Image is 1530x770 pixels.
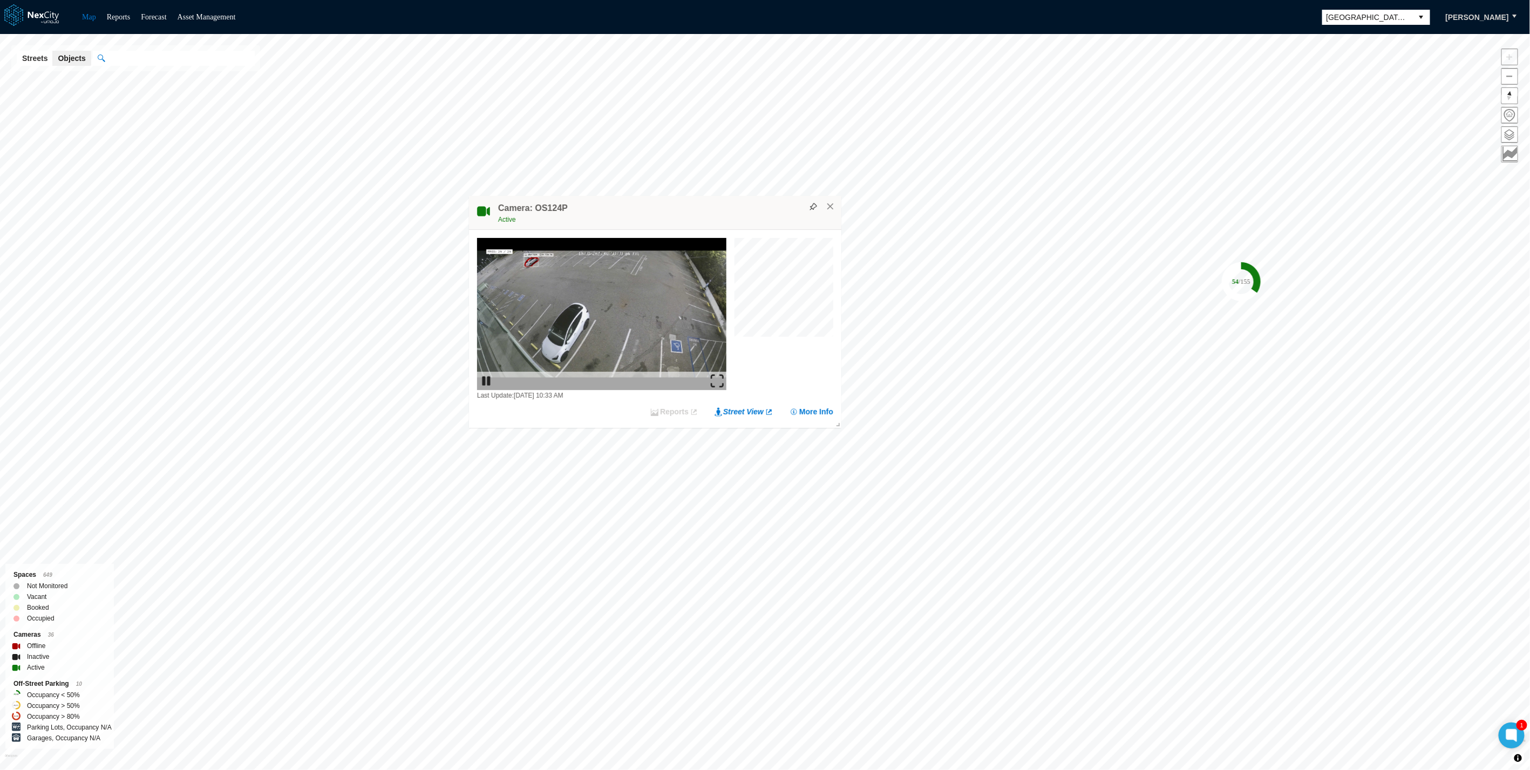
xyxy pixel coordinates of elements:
[498,216,516,223] span: Active
[477,238,726,390] img: video
[27,581,67,591] label: Not Monitored
[13,678,106,690] div: Off-Street Parking
[1413,10,1430,25] button: select
[27,690,80,700] label: Occupancy < 50%
[1512,752,1525,765] button: Toggle attribution
[82,13,96,21] a: Map
[13,569,106,581] div: Spaces
[1501,87,1518,104] button: Reset bearing to north
[27,700,80,711] label: Occupancy > 50%
[735,238,839,343] canvas: Map
[27,613,55,624] label: Occupied
[1502,69,1518,84] span: Zoom out
[27,591,46,602] label: Vacant
[27,662,45,673] label: Active
[27,602,49,613] label: Booked
[723,406,764,417] span: Street View
[1222,262,1261,301] div: Map marker
[43,572,52,578] span: 649
[58,53,85,64] span: Objects
[27,640,45,651] label: Offline
[27,711,80,722] label: Occupancy > 80%
[22,53,47,64] span: Streets
[27,651,49,662] label: Inactive
[141,13,166,21] a: Forecast
[715,406,773,417] a: Street View
[1502,49,1518,65] span: Zoom in
[1446,12,1509,23] span: [PERSON_NAME]
[52,51,91,66] button: Objects
[826,202,835,212] button: Close popup
[799,406,833,417] span: More Info
[480,374,493,387] img: play
[1515,752,1521,764] span: Toggle attribution
[27,722,112,733] label: Parking Lots, Occupancy N/A
[27,733,100,744] label: Garages, Occupancy N/A
[1232,278,1239,285] tspan: 54
[1501,68,1518,85] button: Zoom out
[498,202,568,214] h4: Camera: OS124P
[1501,107,1518,124] button: Home
[107,13,131,21] a: Reports
[711,374,724,387] img: expand
[1517,720,1527,731] div: 1
[178,13,236,21] a: Asset Management
[13,629,106,640] div: Cameras
[477,390,726,401] div: Last Update: [DATE] 10:33 AM
[5,754,17,767] a: Mapbox homepage
[1501,126,1518,143] button: Layers management
[1501,87,1519,105] span: Reset bearing to north
[1501,49,1518,65] button: Zoom in
[1239,278,1250,285] tspan: / 155
[17,51,53,66] button: Streets
[1501,146,1518,162] button: Key metrics
[76,681,82,687] span: 10
[810,203,817,210] img: svg%3e
[48,632,54,638] span: 36
[1327,12,1409,23] span: [GEOGRAPHIC_DATA][PERSON_NAME]
[790,406,833,417] button: More Info
[1434,8,1520,26] button: [PERSON_NAME]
